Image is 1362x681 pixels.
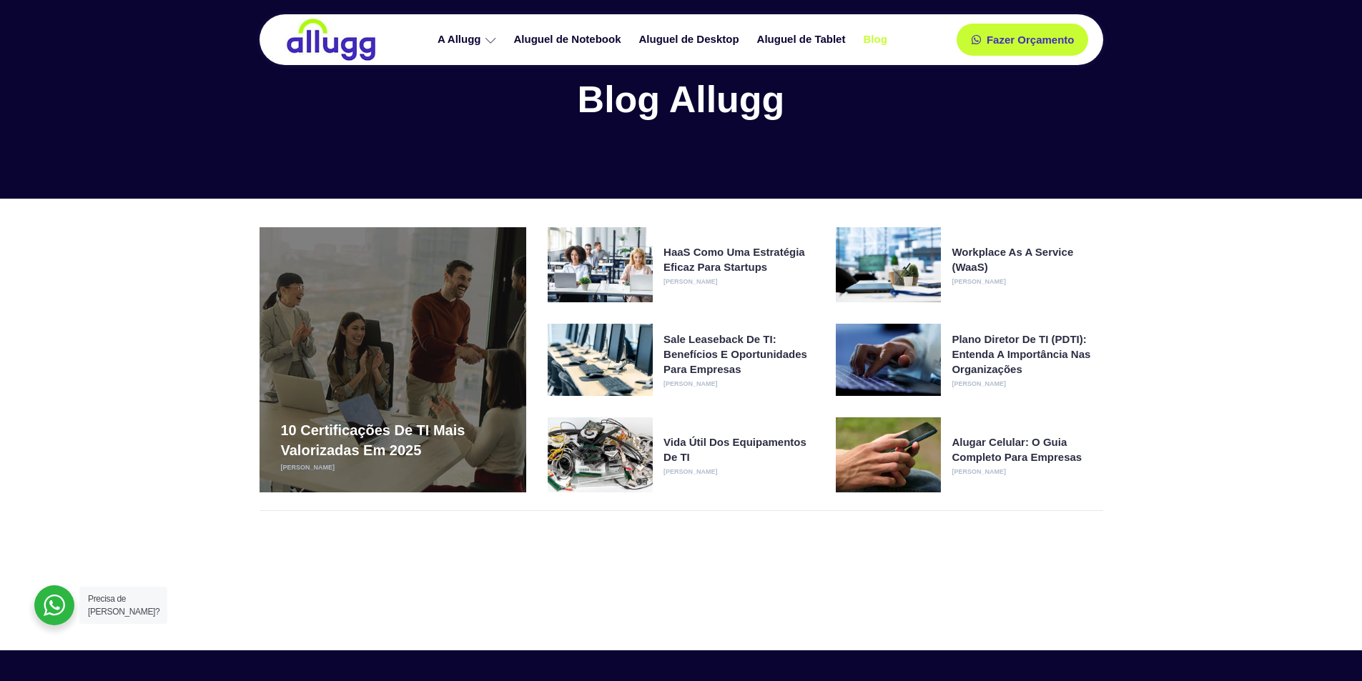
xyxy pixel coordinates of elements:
[663,381,718,387] a: [PERSON_NAME]
[548,227,653,302] img: HaaS como uma estratégia eficaz para startups
[281,464,335,471] a: [PERSON_NAME]
[952,434,1102,464] a: Alugar Celular: O Guia Completo para Empresas
[663,469,718,475] a: [PERSON_NAME]
[430,27,507,52] a: A Allugg
[548,417,653,492] img: Vida Útil dos Equipamentos de TI
[285,18,377,61] img: locação de TI é Allugg
[632,27,750,52] a: Aluguel de Desktop
[260,79,1103,120] h2: Blog Allugg
[856,27,897,52] a: Blog
[1291,612,1362,681] iframe: Chat Widget
[957,24,1089,56] a: Fazer Orçamento
[281,420,505,460] a: 10 certificações de TI mais valorizadas em 2025
[750,27,857,52] a: Aluguel de Tablet
[663,244,814,274] a: HaaS como uma estratégia eficaz para startups
[836,417,941,492] img: Alugar Celular: O Guia Completo para Empresas
[836,324,941,396] img: Plano Diretor de TI (PDTI): Entenda a importância nas organizações
[663,434,814,464] a: Vida Útil dos Equipamentos de TI
[952,244,1102,274] a: Workplace as a Service (WaaS)
[507,27,632,52] a: Aluguel de Notebook
[88,594,159,617] span: Precisa de [PERSON_NAME]?
[663,332,814,377] a: Sale Leaseback de TI: Benefícios e Oportunidades para Empresas
[987,34,1075,45] span: Fazer Orçamento
[1291,612,1362,681] div: Widget de chat
[548,324,653,396] img: Sale Leaseback de TI: Benefícios e Oportunidades para Empresas
[952,332,1102,377] a: Plano Diretor de TI (PDTI): Entenda a importância nas organizações
[952,469,1006,475] a: [PERSON_NAME]
[663,279,718,285] a: [PERSON_NAME]
[952,381,1006,387] a: [PERSON_NAME]
[836,227,941,302] img: Workplace as a Service (WaaS)
[952,279,1006,285] a: [PERSON_NAME]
